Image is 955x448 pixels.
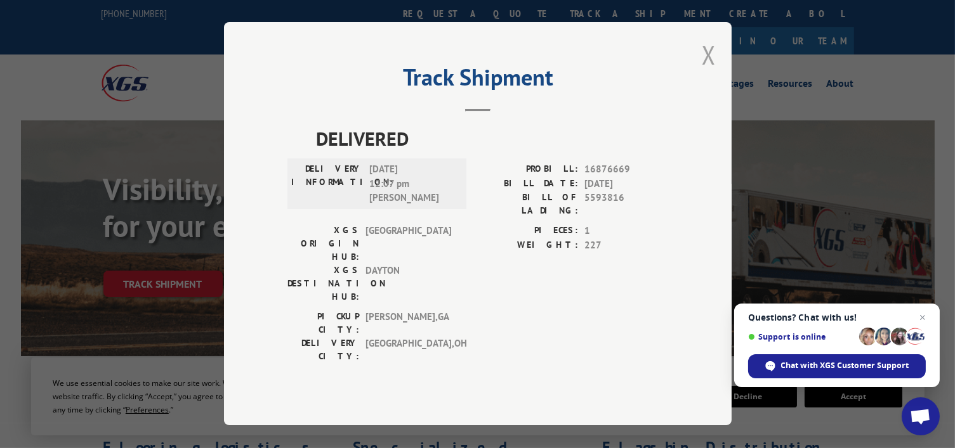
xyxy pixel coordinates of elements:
span: Close chat [915,310,930,325]
span: Questions? Chat with us! [748,312,926,323]
label: DELIVERY INFORMATION: [291,162,363,205]
label: BILL DATE: [478,177,578,191]
h2: Track Shipment [287,68,668,93]
button: Close modal [702,38,716,72]
label: XGS DESTINATION HUB: [287,264,359,304]
span: [GEOGRAPHIC_DATA] [366,224,451,264]
label: BILL OF LADING: [478,191,578,217]
label: DELIVERY CITY: [287,336,359,363]
label: PROBILL: [478,162,578,177]
span: Chat with XGS Customer Support [781,360,909,371]
div: Open chat [902,397,940,435]
label: PICKUP CITY: [287,310,359,336]
span: Support is online [748,332,855,342]
span: 1 [584,224,668,238]
span: 5593816 [584,191,668,217]
span: [PERSON_NAME] , GA [366,310,451,336]
label: XGS ORIGIN HUB: [287,224,359,264]
label: PIECES: [478,224,578,238]
div: Chat with XGS Customer Support [748,354,926,378]
span: [DATE] [584,177,668,191]
span: [DATE] 12:07 pm [PERSON_NAME] [369,162,455,205]
span: DAYTON [366,264,451,304]
label: WEIGHT: [478,238,578,253]
span: DELIVERED [316,124,668,153]
span: 227 [584,238,668,253]
span: [GEOGRAPHIC_DATA] , OH [366,336,451,363]
span: 16876669 [584,162,668,177]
